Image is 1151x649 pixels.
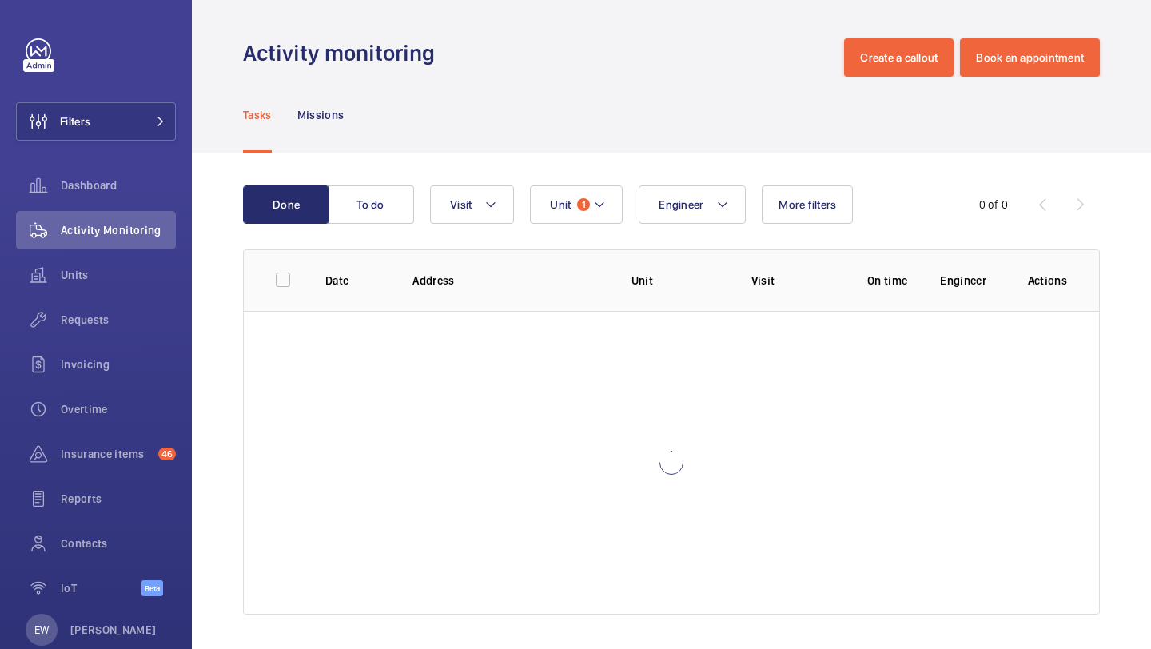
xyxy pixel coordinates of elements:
[61,580,141,596] span: IoT
[61,401,176,417] span: Overtime
[631,273,726,289] p: Unit
[639,185,746,224] button: Engineer
[577,198,590,211] span: 1
[158,448,176,460] span: 46
[844,38,954,77] button: Create a callout
[979,197,1008,213] div: 0 of 0
[860,273,914,289] p: On time
[243,185,329,224] button: Done
[34,622,49,638] p: EW
[779,198,836,211] span: More filters
[141,580,163,596] span: Beta
[61,446,152,462] span: Insurance items
[60,113,90,129] span: Filters
[940,273,1002,289] p: Engineer
[61,222,176,238] span: Activity Monitoring
[61,177,176,193] span: Dashboard
[243,38,444,68] h1: Activity monitoring
[61,267,176,283] span: Units
[530,185,623,224] button: Unit1
[243,107,272,123] p: Tasks
[762,185,853,224] button: More filters
[960,38,1100,77] button: Book an appointment
[297,107,345,123] p: Missions
[328,185,414,224] button: To do
[751,273,835,289] p: Visit
[61,356,176,372] span: Invoicing
[1028,273,1067,289] p: Actions
[16,102,176,141] button: Filters
[61,536,176,551] span: Contacts
[70,622,157,638] p: [PERSON_NAME]
[450,198,472,211] span: Visit
[550,198,571,211] span: Unit
[61,312,176,328] span: Requests
[430,185,514,224] button: Visit
[659,198,703,211] span: Engineer
[325,273,387,289] p: Date
[61,491,176,507] span: Reports
[412,273,605,289] p: Address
